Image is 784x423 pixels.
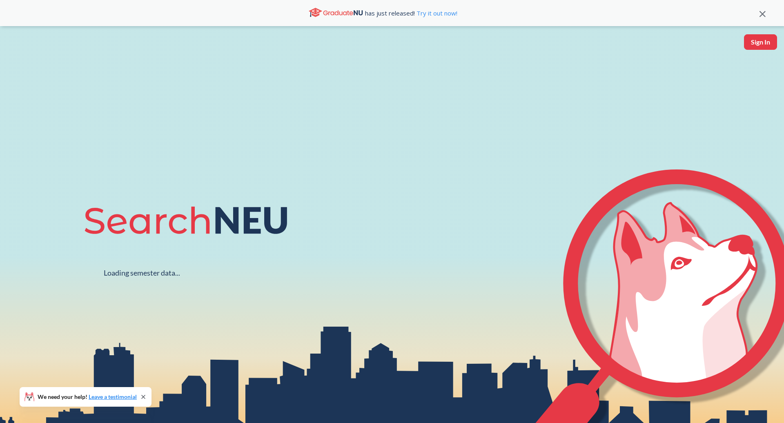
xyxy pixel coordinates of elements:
button: Sign In [744,34,777,50]
div: Loading semester data... [104,268,180,278]
a: Try it out now! [415,9,457,17]
span: has just released! [365,9,457,18]
a: Leave a testimonial [89,393,137,400]
img: sandbox logo [8,34,27,59]
a: sandbox logo [8,34,27,62]
span: We need your help! [38,394,137,400]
